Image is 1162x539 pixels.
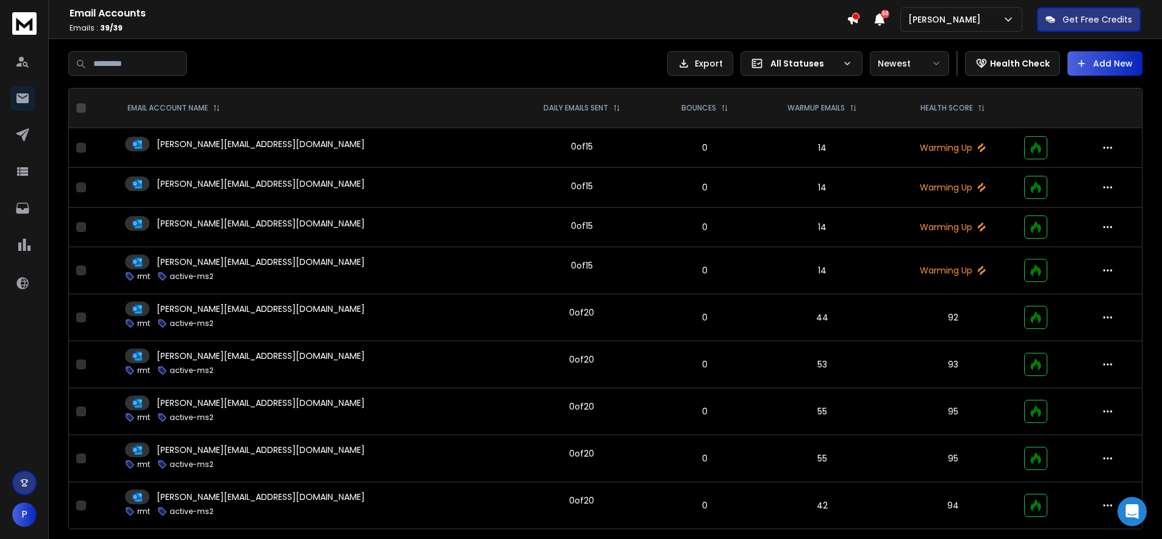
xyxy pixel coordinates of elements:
[662,264,748,277] p: 0
[157,444,365,456] p: [PERSON_NAME][EMAIL_ADDRESS][DOMAIN_NAME]
[1117,497,1147,526] div: Open Intercom Messenger
[571,180,593,192] div: 0 of 15
[569,353,594,366] div: 0 of 20
[170,413,213,422] p: active-ms2
[157,138,365,150] p: [PERSON_NAME][EMAIL_ADDRESS][DOMAIN_NAME]
[889,435,1016,482] td: 95
[127,103,220,113] div: EMAIL ACCOUNT NAME
[70,23,847,33] p: Emails :
[897,142,1009,154] p: Warming Up
[755,341,889,388] td: 53
[889,341,1016,388] td: 93
[990,57,1050,70] p: Health Check
[170,460,213,469] p: active-ms2
[755,388,889,435] td: 55
[889,294,1016,341] td: 92
[662,499,748,512] p: 0
[755,128,889,168] td: 14
[787,103,845,113] p: WARMUP EMAILS
[170,319,213,328] p: active-ms2
[1067,51,1142,76] button: Add New
[543,103,608,113] p: DAILY EMAILS SENT
[662,452,748,465] p: 0
[897,181,1009,194] p: Warming Up
[897,264,1009,277] p: Warming Up
[881,10,889,18] span: 50
[157,256,365,268] p: [PERSON_NAME][EMAIL_ADDRESS][DOMAIN_NAME]
[157,350,365,362] p: [PERSON_NAME][EMAIL_ADDRESS][DOMAIN_NAME]
[770,57,837,70] p: All Statuses
[755,247,889,294] td: 14
[12,12,37,35] img: logo
[571,220,593,232] div: 0 of 15
[12,502,37,527] button: P
[100,23,123,33] span: 39 / 39
[662,311,748,324] p: 0
[755,294,889,341] td: 44
[870,51,949,76] button: Newest
[170,272,213,281] p: active-ms2
[137,319,150,328] p: rmt
[662,358,748,371] p: 0
[667,51,733,76] button: Export
[920,103,973,113] p: HEALTH SCORE
[157,397,365,409] p: [PERSON_NAME][EMAIL_ADDRESS][DOMAIN_NAME]
[70,6,847,21] h1: Email Accounts
[137,366,150,375] p: rmt
[157,303,365,315] p: [PERSON_NAME][EMAIL_ADDRESS][DOMAIN_NAME]
[170,366,213,375] p: active-ms2
[137,460,150,469] p: rmt
[569,400,594,413] div: 0 of 20
[755,435,889,482] td: 55
[755,168,889,208] td: 14
[157,217,365,230] p: [PERSON_NAME][EMAIL_ADDRESS][DOMAIN_NAME]
[569,306,594,319] div: 0 of 20
[755,482,889,529] td: 42
[157,178,365,190] p: [PERSON_NAME][EMAIL_ADDRESS][DOMAIN_NAME]
[137,272,150,281] p: rmt
[157,491,365,503] p: [PERSON_NAME][EMAIL_ADDRESS][DOMAIN_NAME]
[681,103,716,113] p: BOUNCES
[1063,13,1132,26] p: Get Free Credits
[1037,7,1141,32] button: Get Free Credits
[662,405,748,418] p: 0
[571,259,593,272] div: 0 of 15
[571,140,593,153] div: 0 of 15
[755,208,889,247] td: 14
[569,447,594,460] div: 0 of 20
[965,51,1060,76] button: Health Check
[889,482,1016,529] td: 94
[662,181,748,194] p: 0
[889,388,1016,435] td: 95
[569,494,594,507] div: 0 of 20
[662,142,748,154] p: 0
[897,221,1009,233] p: Warming Up
[137,413,150,422] p: rmt
[662,221,748,233] p: 0
[137,507,150,516] p: rmt
[908,13,986,26] p: [PERSON_NAME]
[170,507,213,516] p: active-ms2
